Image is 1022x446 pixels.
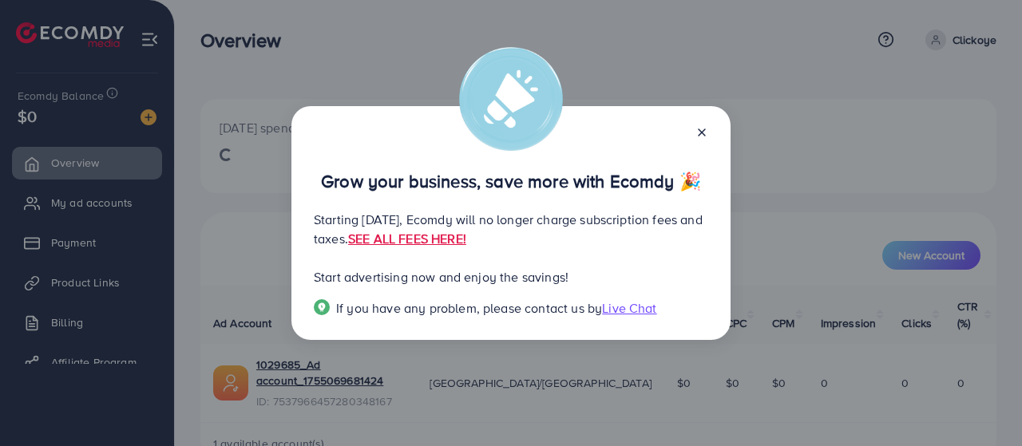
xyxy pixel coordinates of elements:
[459,47,563,151] img: alert
[314,210,708,248] p: Starting [DATE], Ecomdy will no longer charge subscription fees and taxes.
[348,230,466,247] a: SEE ALL FEES HERE!
[336,299,602,317] span: If you have any problem, please contact us by
[314,267,708,286] p: Start advertising now and enjoy the savings!
[602,299,656,317] span: Live Chat
[314,172,708,191] p: Grow your business, save more with Ecomdy 🎉
[314,299,330,315] img: Popup guide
